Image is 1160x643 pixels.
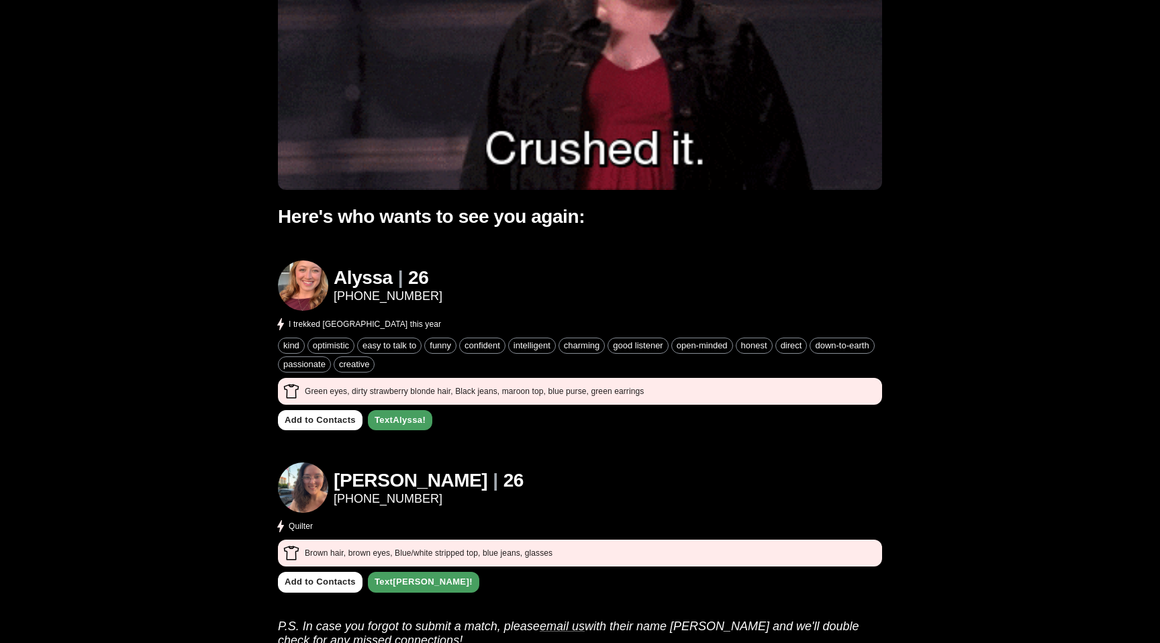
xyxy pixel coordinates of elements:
[278,462,328,513] img: Liz
[334,359,375,369] span: creative
[408,267,428,289] h1: 26
[358,340,421,350] span: easy to talk to
[460,340,505,350] span: confident
[398,267,403,289] h1: |
[305,385,644,397] p: Green eyes, dirty strawberry blonde hair , Black jeans, maroon top, blue purse, green earrings
[425,340,456,350] span: funny
[278,572,362,593] a: Add to Contacts
[559,340,604,350] span: charming
[509,340,555,350] span: intelligent
[810,340,873,350] span: down-to-earth
[308,340,354,350] span: optimistic
[279,340,304,350] span: kind
[368,410,432,431] a: TextAlyssa!
[503,470,524,492] h1: 26
[334,492,524,506] a: [PHONE_NUMBER]
[334,289,442,303] a: [PHONE_NUMBER]
[334,470,487,492] h1: [PERSON_NAME]
[736,340,772,350] span: honest
[776,340,807,350] span: direct
[368,572,479,593] a: Text[PERSON_NAME]!
[278,410,362,431] a: Add to Contacts
[278,206,882,228] h1: Here's who wants to see you again:
[608,340,667,350] span: good listener
[540,620,585,633] a: email us
[305,547,552,559] p: Brown hair, brown eyes , Blue/white stripped top, blue jeans, glasses
[334,267,393,289] h1: Alyssa
[289,318,441,330] p: I trekked [GEOGRAPHIC_DATA] this year
[493,470,497,492] h1: |
[672,340,732,350] span: open-minded
[279,359,330,369] span: passionate
[289,520,313,532] p: Quilter
[278,260,328,311] img: Alyssa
